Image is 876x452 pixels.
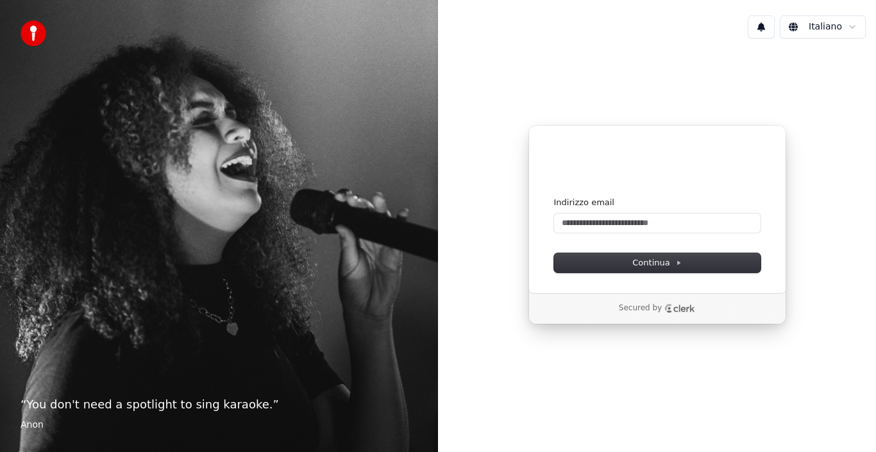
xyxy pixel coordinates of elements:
label: Indirizzo email [554,197,614,208]
footer: Anon [21,419,417,431]
p: Secured by [619,303,662,314]
img: youka [21,21,46,46]
p: “ You don't need a spotlight to sing karaoke. ” [21,396,417,414]
button: Continua [554,253,761,272]
span: Continua [632,257,681,269]
a: Clerk logo [664,304,695,313]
